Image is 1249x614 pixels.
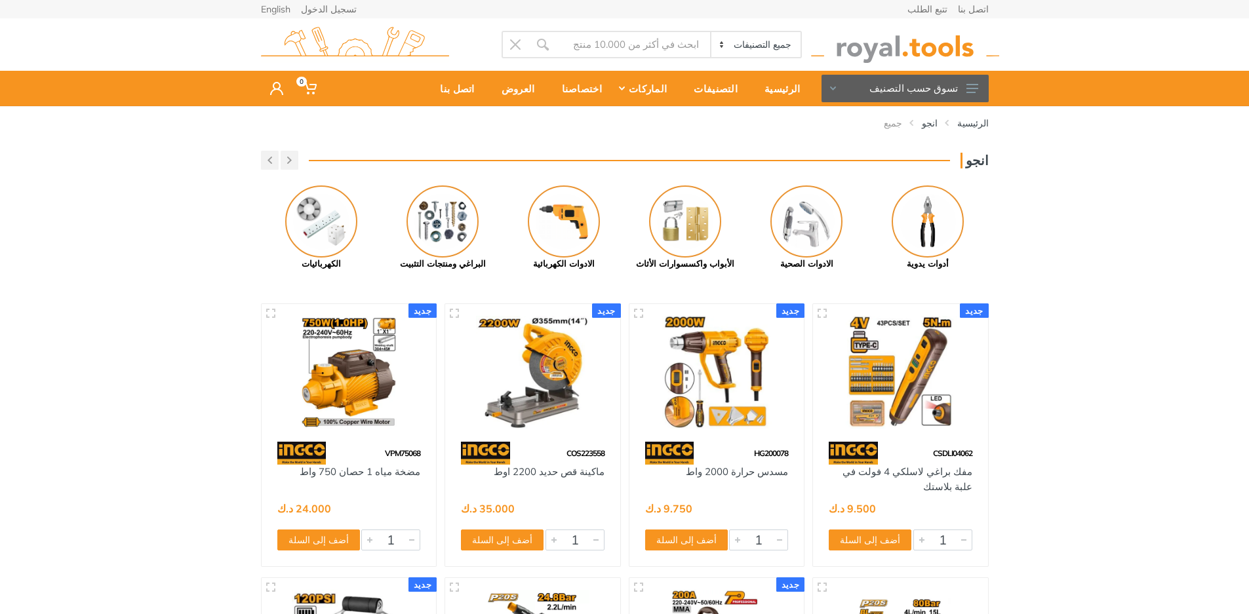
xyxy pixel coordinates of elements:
[676,75,747,102] div: التصنيفات
[504,185,625,271] a: الادوات الكهربائية
[960,303,988,318] div: جديد
[829,503,876,514] div: 9.500 د.ك
[746,185,867,271] a: الادوات الصحية
[645,442,694,465] img: 91.webp
[461,529,544,550] button: أضف إلى السلة
[611,75,676,102] div: الماركات
[408,577,437,592] div: جديد
[566,448,605,458] span: COS223558
[261,258,382,271] div: الكهربائيات
[829,529,911,550] button: أضف إلى السلة
[528,185,600,258] img: Royal - الادوات الكهربائية
[747,71,809,106] a: الرئيسية
[811,27,999,63] img: royal.tools Logo
[770,185,843,258] img: Royal - الادوات الصحية
[461,503,515,514] div: 35.000 د.ك
[261,185,382,271] a: الكهربائيات
[867,185,989,271] a: أدوات يدوية
[649,185,721,258] img: Royal - الأبواب واكسسوارات الأثاث
[544,75,611,102] div: اختصاصنا
[261,5,290,14] a: English
[710,32,800,57] select: Category
[301,5,357,14] a: تسجيل الدخول
[484,71,544,106] a: العروض
[625,258,746,271] div: الأبواب واكسسوارات الأثاث
[557,31,711,58] input: Site search
[277,442,327,465] img: 91.webp
[867,258,989,271] div: أدوات يدوية
[754,448,788,458] span: HG200078
[592,303,620,318] div: جديد
[382,258,504,271] div: البراغي ومنتجات التثبيت
[300,465,420,478] a: مضخة مياه 1 حصان 750 واط
[958,5,989,14] a: اتصل بنا
[961,153,989,168] h3: انجو
[408,303,437,318] div: جديد
[892,185,964,258] img: Royal - أدوات يدوية
[776,577,804,592] div: جديد
[285,185,357,258] img: Royal - الكهربائيات
[933,448,972,458] span: CSDLI04062
[494,465,605,478] a: ماكينة قص حديد 2200 اوط
[957,117,989,130] a: الرئيسية
[676,71,747,106] a: التصنيفات
[296,77,307,86] span: 0
[406,185,479,258] img: Royal - البراغي ومنتجات التثبيت
[277,503,331,514] div: 24.000 د.ك
[825,316,976,429] img: Royal Tools - مفك براغي لاسلكي 4 فولت في علبة بلاستك
[277,529,360,550] button: أضف إلى السلة
[385,448,420,458] span: VPM75068
[829,442,878,465] img: 91.webp
[641,316,793,429] img: Royal Tools - مسدس حرارة 2000 واط
[504,258,625,271] div: الادوات الكهربائية
[461,442,510,465] img: 91.webp
[922,117,938,130] a: انجو
[747,75,809,102] div: الرئيسية
[261,27,449,63] img: royal.tools Logo
[645,529,728,550] button: أضف إلى السلة
[864,117,902,130] li: جميع
[843,465,972,493] a: مفك براغي لاسلكي 4 فولت في علبة بلاستك
[484,75,544,102] div: العروض
[822,75,989,102] button: تسوق حسب التصنيف
[292,71,326,106] a: 0
[422,71,483,106] a: اتصل بنا
[776,303,804,318] div: جديد
[907,5,947,14] a: تتبع الطلب
[746,258,867,271] div: الادوات الصحية
[457,316,608,429] img: Royal Tools - ماكينة قص حديد 2200 اوط
[261,117,989,130] nav: breadcrumb
[625,185,746,271] a: الأبواب واكسسوارات الأثاث
[686,465,788,478] a: مسدس حرارة 2000 واط
[544,71,611,106] a: اختصاصنا
[382,185,504,271] a: البراغي ومنتجات التثبيت
[645,503,692,514] div: 9.750 د.ك
[422,75,483,102] div: اتصل بنا
[273,316,425,429] img: Royal Tools - مضخة مياه 1 حصان 750 واط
